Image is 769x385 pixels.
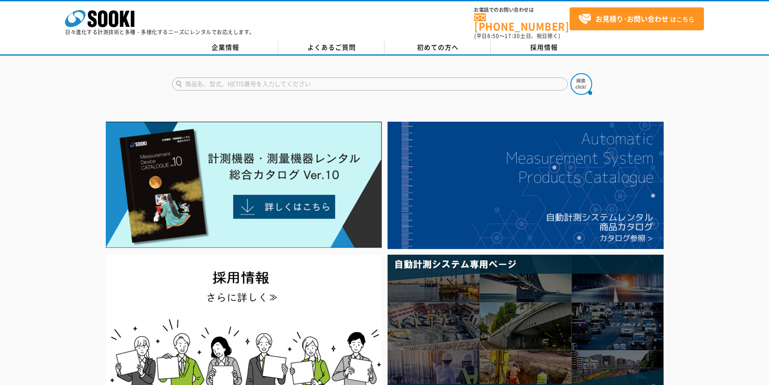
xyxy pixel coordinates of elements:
[417,42,459,52] span: 初めての方へ
[578,13,694,26] span: はこちら
[172,41,278,54] a: 企業情報
[106,122,382,248] img: Catalog Ver10
[487,32,499,40] span: 8:50
[474,32,560,40] span: (平日 ～ 土日、祝日除く)
[384,41,491,54] a: 初めての方へ
[388,122,664,249] img: 自動計測システムカタログ
[505,32,520,40] span: 17:30
[570,7,704,30] a: お見積り･お問い合わせはこちら
[172,78,568,91] input: 商品名、型式、NETIS番号を入力してください
[596,13,668,24] strong: お見積り･お問い合わせ
[474,7,570,13] span: お電話でのお問い合わせは
[474,13,570,31] a: [PHONE_NUMBER]
[491,41,597,54] a: 採用情報
[278,41,384,54] a: よくあるご質問
[570,73,592,95] img: btn_search.png
[65,29,255,35] p: 日々進化する計測技術と多種・多様化するニーズにレンタルでお応えします。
